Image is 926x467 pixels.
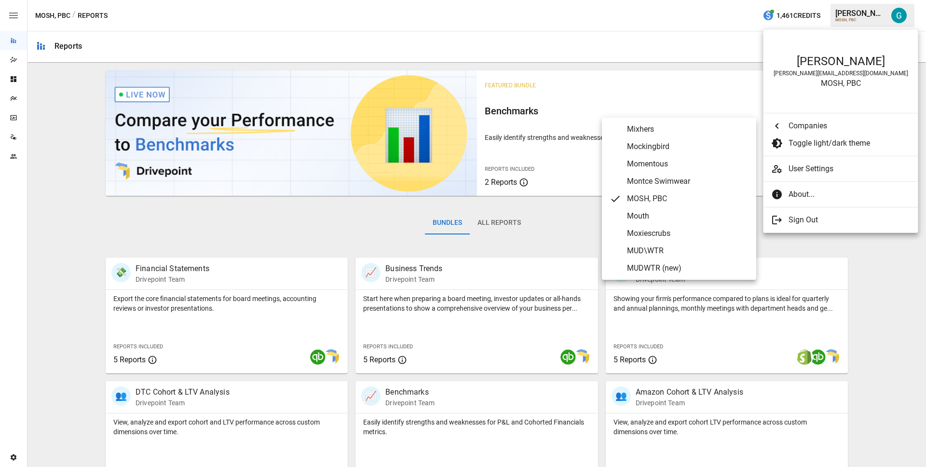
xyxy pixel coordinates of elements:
[789,189,910,200] span: About...
[773,79,908,88] div: MOSH, PBC
[773,70,908,77] div: [PERSON_NAME][EMAIL_ADDRESS][DOMAIN_NAME]
[627,124,749,135] span: Mixhers
[627,193,749,205] span: MOSH, PBC
[789,120,910,132] span: Companies
[627,141,749,152] span: Mockingbird
[773,55,908,68] div: [PERSON_NAME]
[627,262,749,274] span: MUDWTR (new)
[627,228,749,239] span: Moxiescrubs
[627,158,749,170] span: Momentous
[789,214,910,226] span: Sign Out
[789,163,910,175] span: User Settings
[627,245,749,257] span: MUD\WTR
[627,210,749,222] span: Mouth
[627,176,749,187] span: Montce Swimwear
[789,137,910,149] span: Toggle light/dark theme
